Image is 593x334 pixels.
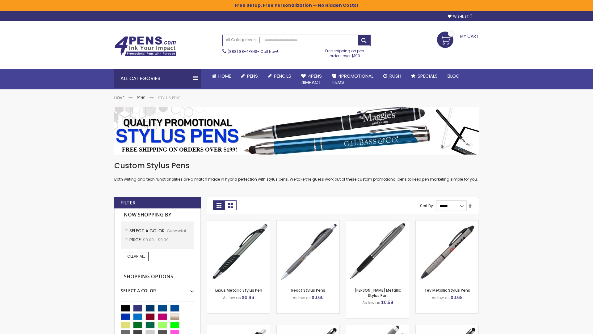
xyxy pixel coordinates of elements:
[121,208,194,221] strong: Now Shopping by
[207,221,270,283] img: Lexus Metallic Stylus Pen-Gunmetal
[247,73,258,79] span: Pens
[218,73,231,79] span: Home
[129,237,143,243] span: Price
[416,220,478,225] a: Tev Metallic Stylus Pens-Gunmetal
[420,203,433,208] label: Sort By
[207,325,270,330] a: Souvenir® Anthem Stylus Pen-Gunmetal
[242,294,254,301] span: $0.46
[416,221,478,283] img: Tev Metallic Stylus Pens-Gunmetal
[381,299,393,306] span: $0.59
[362,300,380,305] span: As low as
[346,325,409,330] a: Cali Custom Stylus Gel pen-Gunmetal
[129,228,167,234] span: Select A Color
[121,270,194,284] strong: Shopping Options
[418,73,438,79] span: Specials
[346,220,409,225] a: Lory Metallic Stylus Pen-Gunmetal
[114,107,479,155] img: Stylus Pens
[389,73,401,79] span: Rush
[228,49,278,54] span: - Call Now!
[114,161,479,182] div: Both writing and tech functionalities are a match made in hybrid perfection with stylus pens. We ...
[207,220,270,225] a: Lexus Metallic Stylus Pen-Gunmetal
[114,95,124,101] a: Home
[121,283,194,294] div: Select A Color
[114,161,479,171] h1: Custom Stylus Pens
[327,69,378,89] a: 4PROMOTIONALITEMS
[332,73,373,85] span: 4PROMOTIONAL ITEMS
[167,228,186,233] span: Gunmetal
[291,288,325,293] a: React Stylus Pens
[228,49,257,54] a: (888) 88-4PENS
[263,69,296,83] a: Pencils
[346,221,409,283] img: Lory Metallic Stylus Pen-Gunmetal
[226,37,257,42] span: All Categories
[143,237,169,242] span: $0.00 - $9.99
[120,199,136,206] strong: Filter
[114,69,201,88] div: All Categories
[378,69,406,83] a: Rush
[277,221,339,283] img: React Stylus Pens-Gunmetal
[277,220,339,225] a: React Stylus Pens-Gunmetal
[319,46,371,58] div: Free shipping on pen orders over $199
[124,252,149,261] a: Clear All
[137,95,145,101] a: Pens
[127,254,145,259] span: Clear All
[451,294,463,301] span: $0.68
[416,325,478,330] a: Islander Softy Metallic Gel Pen with Stylus - ColorJet Imprint-Gunmetal
[114,36,176,56] img: 4Pens Custom Pens and Promotional Products
[293,295,311,300] span: As low as
[274,73,291,79] span: Pencils
[301,73,322,85] span: 4Pens 4impact
[448,14,473,19] a: Wishlist
[236,69,263,83] a: Pens
[213,200,225,210] strong: Grid
[296,69,327,89] a: 4Pens4impact
[223,35,260,45] a: All Categories
[355,288,401,298] a: [PERSON_NAME] Metallic Stylus Pen
[223,295,241,300] span: As low as
[448,73,460,79] span: Blog
[432,295,450,300] span: As low as
[158,95,181,101] strong: Stylus Pens
[312,294,324,301] span: $0.60
[443,69,465,83] a: Blog
[215,288,262,293] a: Lexus Metallic Stylus Pen
[207,69,236,83] a: Home
[406,69,443,83] a: Specials
[277,325,339,330] a: Islander Softy Metallic Gel Pen with Stylus-Gunmetal
[424,288,470,293] a: Tev Metallic Stylus Pens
